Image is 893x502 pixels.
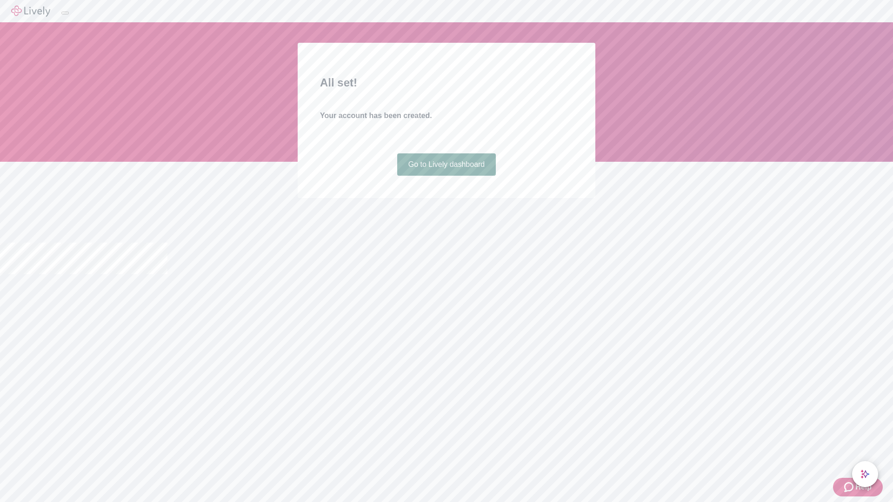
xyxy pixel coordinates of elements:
[855,482,872,493] span: Help
[320,110,573,121] h4: Your account has been created.
[860,469,870,479] svg: Lively AI Assistant
[833,478,883,496] button: Zendesk support iconHelp
[844,482,855,493] svg: Zendesk support icon
[11,6,50,17] img: Lively
[320,74,573,91] h2: All set!
[397,153,496,176] a: Go to Lively dashboard
[852,461,878,487] button: chat
[61,12,69,14] button: Log out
